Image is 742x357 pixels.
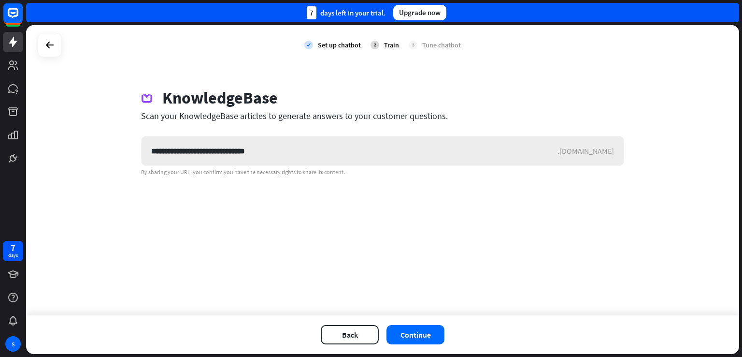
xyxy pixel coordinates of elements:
[386,325,444,344] button: Continue
[371,41,379,49] div: 2
[384,41,399,49] div: Train
[321,325,379,344] button: Back
[318,41,361,49] div: Set up chatbot
[8,252,18,259] div: days
[307,6,316,19] div: 7
[3,241,23,261] a: 7 days
[557,146,624,156] div: .[DOMAIN_NAME]
[307,6,385,19] div: days left in your trial.
[141,110,624,121] div: Scan your KnowledgeBase articles to generate answers to your customer questions.
[409,41,417,49] div: 3
[422,41,461,49] div: Tune chatbot
[162,88,278,108] div: KnowledgeBase
[5,336,21,352] div: S
[141,168,624,176] div: By sharing your URL, you confirm you have the necessary rights to share its content.
[8,4,37,33] button: Open LiveChat chat widget
[11,243,15,252] div: 7
[304,41,313,49] i: check
[393,5,446,20] div: Upgrade now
